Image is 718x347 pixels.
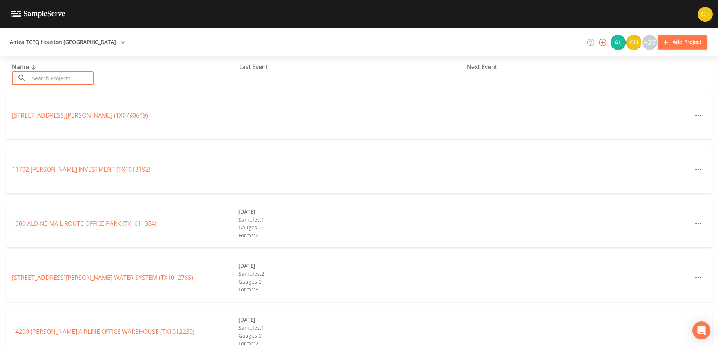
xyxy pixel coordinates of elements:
[467,62,694,71] div: Next Event
[238,216,465,223] div: Samples: 1
[12,63,38,71] span: Name
[238,278,465,285] div: Gauges: 0
[238,285,465,293] div: Forms: 3
[698,7,713,22] img: c74b8b8b1c7a9d34f67c5e0ca157ed15
[610,35,626,50] div: Alaina Hahn
[239,62,466,71] div: Last Event
[238,332,465,339] div: Gauges: 0
[642,35,657,50] div: +27
[12,219,157,228] a: 1300 ALDINE MAIL ROUTE OFFICE PARK (TX1011354)
[238,316,465,324] div: [DATE]
[12,327,195,336] a: 14200 [PERSON_NAME] AIRLINE OFFICE WAREHOUSE (TX1012239)
[12,165,151,173] a: 11702 [PERSON_NAME] INVESTMENT (TX1013192)
[238,262,465,270] div: [DATE]
[658,35,707,49] button: Add Project
[238,223,465,231] div: Gauges: 0
[238,208,465,216] div: [DATE]
[11,11,65,18] img: logo
[692,321,710,339] div: Open Intercom Messenger
[238,270,465,278] div: Samples: 2
[12,273,193,282] a: [STREET_ADDRESS][PERSON_NAME] WATER SYSTEM (TX1012765)
[626,35,642,50] div: Charles Medina
[611,35,626,50] img: 30a13df2a12044f58df5f6b7fda61338
[29,71,94,85] input: Search Projects
[12,111,148,119] a: [STREET_ADDRESS][PERSON_NAME] (TX0790649)
[238,324,465,332] div: Samples: 1
[7,35,128,49] button: Antea TCEQ Houston [GEOGRAPHIC_DATA]
[626,35,641,50] img: c74b8b8b1c7a9d34f67c5e0ca157ed15
[238,231,465,239] div: Forms: 2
